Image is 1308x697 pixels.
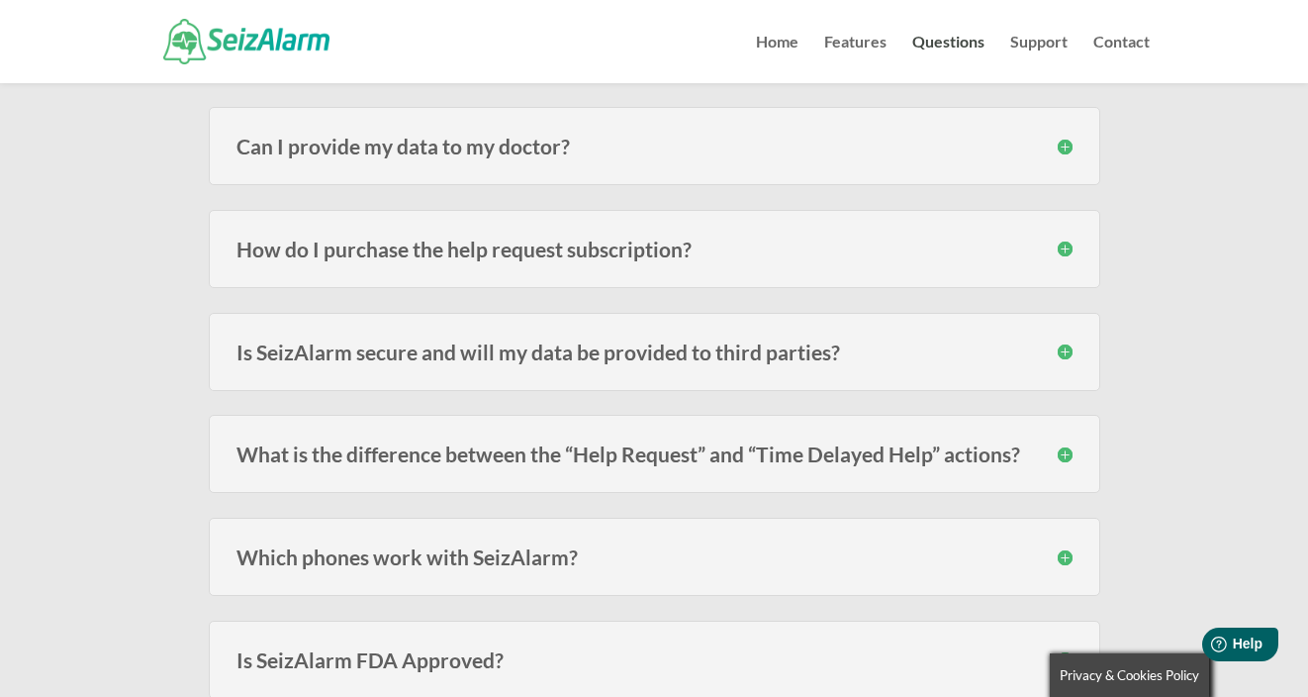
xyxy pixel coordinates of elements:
[1132,620,1286,675] iframe: Help widget launcher
[236,342,1073,362] h3: Is SeizAlarm secure and will my data be provided to third parties?
[236,547,1073,567] h3: Which phones work with SeizAlarm?
[1060,667,1199,683] span: Privacy & Cookies Policy
[163,19,330,63] img: SeizAlarm
[236,136,1073,156] h3: Can I provide my data to my doctor?
[756,35,798,83] a: Home
[236,649,1073,670] h3: Is SeizAlarm FDA Approved?
[1093,35,1150,83] a: Contact
[1010,35,1068,83] a: Support
[912,35,984,83] a: Questions
[236,239,1073,259] h3: How do I purchase the help request subscription?
[824,35,887,83] a: Features
[236,444,1073,464] h3: What is the difference between the “Help Request” and “Time Delayed Help” actions?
